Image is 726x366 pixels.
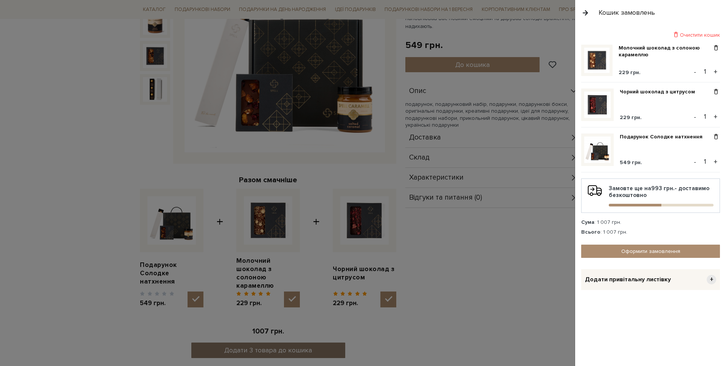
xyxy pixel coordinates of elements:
button: + [711,111,720,123]
span: 229 грн. [619,69,641,76]
a: Чорний шоколад з цитрусом [620,88,701,95]
div: : 1 007 грн. [581,229,720,236]
b: 993 грн. [651,185,675,192]
button: + [711,66,720,78]
a: Подарунок Солодке натхнення [620,133,708,140]
span: + [707,275,716,284]
button: - [691,66,699,78]
div: Очистити кошик [581,31,720,39]
div: Кошик замовлень [599,8,655,17]
button: + [711,156,720,167]
img: Подарунок Солодке натхнення [584,136,611,163]
span: 229 грн. [620,114,642,121]
a: Молочний шоколад з солоною карамеллю [619,45,712,58]
a: Оформити замовлення [581,245,720,258]
strong: Всього [581,229,600,235]
button: - [691,111,699,123]
span: Додати привітальну листівку [585,276,671,284]
img: Молочний шоколад з солоною карамеллю [584,48,610,73]
span: 549 грн. [620,159,642,166]
button: - [691,156,699,167]
img: Чорний шоколад з цитрусом [584,91,611,118]
div: Замовте ще на - доставимо безкоштовно [588,185,714,206]
strong: Сума [581,219,594,225]
div: : 1 007 грн. [581,219,720,226]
